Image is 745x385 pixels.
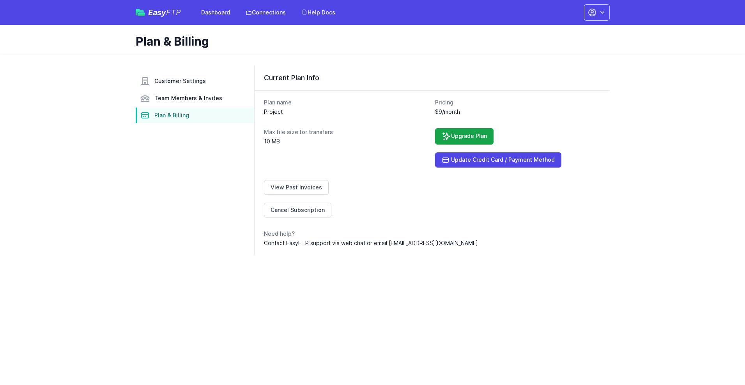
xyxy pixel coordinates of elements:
[435,152,561,168] a: Update Credit Card / Payment Method
[136,108,254,123] a: Plan & Billing
[264,203,331,217] a: Cancel Subscription
[136,9,145,16] img: easyftp_logo.png
[264,99,429,106] dt: Plan name
[264,180,329,195] a: View Past Invoices
[435,128,494,145] a: Upgrade Plan
[154,111,189,119] span: Plan & Billing
[264,230,600,238] dt: Need help?
[435,99,600,106] dt: Pricing
[264,73,600,83] h3: Current Plan Info
[264,128,429,136] dt: Max file size for transfers
[264,138,429,145] dd: 10 MB
[435,108,600,116] dd: $9/month
[196,5,235,19] a: Dashboard
[154,94,222,102] span: Team Members & Invites
[264,239,600,247] dd: Contact EasyFTP support via web chat or email [EMAIL_ADDRESS][DOMAIN_NAME]
[241,5,290,19] a: Connections
[136,9,181,16] a: EasyFTP
[264,108,429,116] dd: Project
[136,90,254,106] a: Team Members & Invites
[148,9,181,16] span: Easy
[136,73,254,89] a: Customer Settings
[154,77,206,85] span: Customer Settings
[136,34,603,48] h1: Plan & Billing
[297,5,340,19] a: Help Docs
[166,8,181,17] span: FTP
